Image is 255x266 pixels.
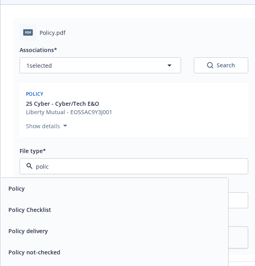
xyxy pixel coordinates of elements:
[8,206,51,214] button: Policy Checklist
[20,147,46,155] span: File type*
[8,184,25,193] button: Policy
[8,248,60,256] button: Policy not-checked
[33,162,232,171] input: Filter by keyword
[8,227,48,235] button: Policy delivery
